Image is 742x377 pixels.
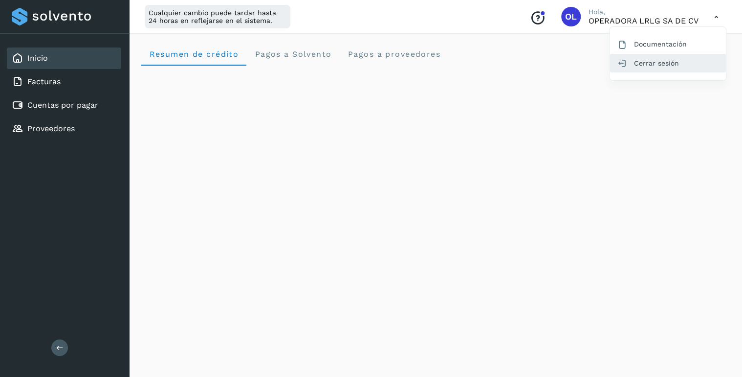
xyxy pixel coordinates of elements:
[610,54,726,72] div: Cerrar sesión
[7,71,121,93] div: Facturas
[610,35,726,53] div: Documentación
[7,47,121,69] div: Inicio
[7,94,121,116] div: Cuentas por pagar
[7,118,121,140] div: Proveedores
[27,100,98,110] a: Cuentas por pagar
[27,53,48,63] a: Inicio
[27,77,61,86] a: Facturas
[27,124,75,133] a: Proveedores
